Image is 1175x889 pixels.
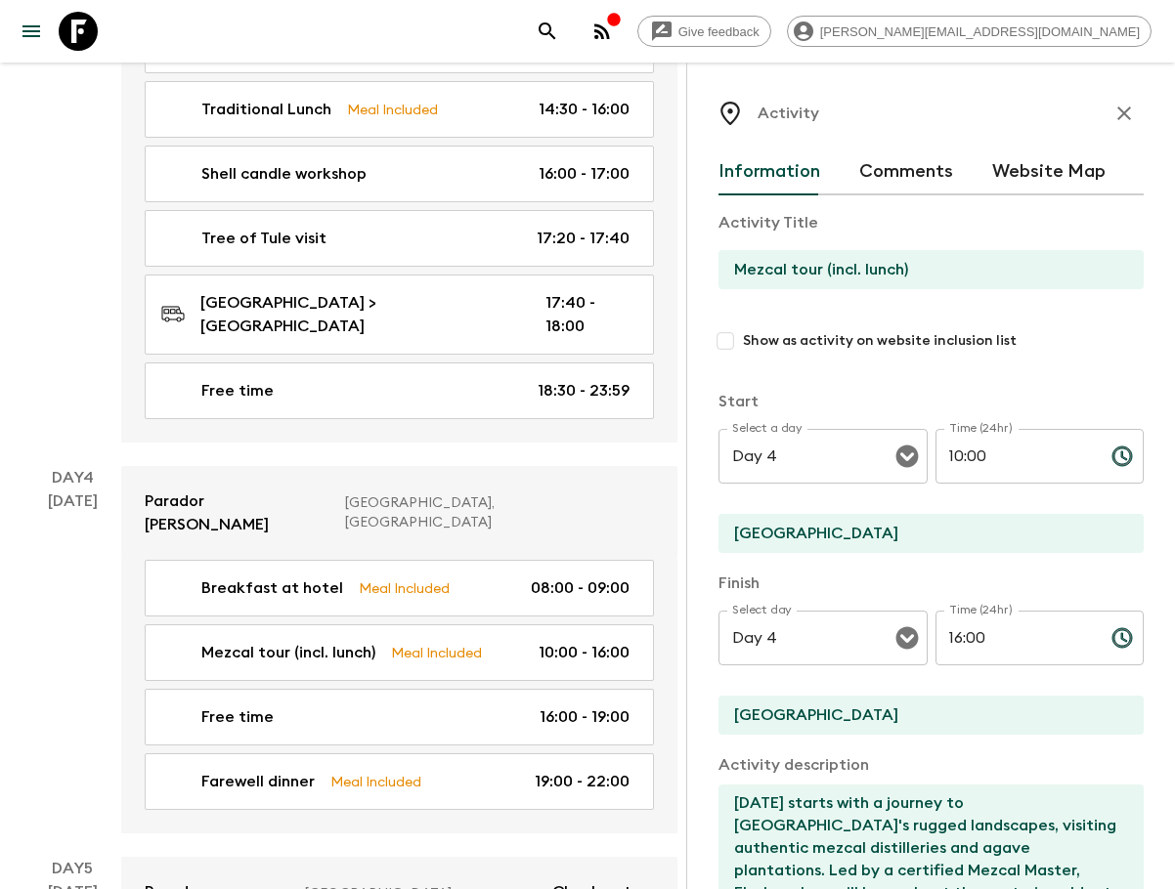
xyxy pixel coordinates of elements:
input: E.g Hozuagawa boat tour [718,250,1128,289]
a: Mezcal tour (incl. lunch)Meal Included10:00 - 16:00 [145,624,654,681]
a: Farewell dinnerMeal Included19:00 - 22:00 [145,753,654,810]
p: 10:00 - 16:00 [539,641,630,664]
a: Parador [PERSON_NAME][GEOGRAPHIC_DATA], [GEOGRAPHIC_DATA] [121,466,677,560]
p: Farewell dinner [201,770,315,793]
label: Select day [732,602,792,618]
p: Shell candle workshop [201,162,367,186]
button: Open [893,624,921,652]
p: Meal Included [330,771,421,792]
button: search adventures [528,12,567,51]
p: Start [718,390,1144,413]
p: Meal Included [347,99,438,120]
input: hh:mm [936,429,1096,484]
p: [GEOGRAPHIC_DATA], [GEOGRAPHIC_DATA] [345,493,638,532]
button: Website Map [992,148,1106,195]
button: menu [12,12,51,51]
p: Mezcal tour (incl. lunch) [201,641,375,664]
p: 18:30 - 23:59 [538,379,630,402]
p: Meal Included [359,577,450,599]
button: Comments [859,148,953,195]
span: Show as activity on website inclusion list [743,331,1017,351]
button: Open [893,443,921,470]
a: Free time18:30 - 23:59 [145,362,654,419]
a: [GEOGRAPHIC_DATA] > [GEOGRAPHIC_DATA]17:40 - 18:00 [145,275,654,355]
p: 14:30 - 16:00 [539,98,630,121]
p: Traditional Lunch [201,98,331,121]
p: 17:20 - 17:40 [537,227,630,250]
label: Time (24hr) [949,602,1013,618]
a: Free time16:00 - 19:00 [145,689,654,745]
p: 19:00 - 22:00 [535,770,630,793]
p: 16:00 - 19:00 [540,705,630,729]
label: Time (24hr) [949,420,1013,437]
p: [GEOGRAPHIC_DATA] > [GEOGRAPHIC_DATA] [200,291,514,338]
input: End Location (leave blank if same as Start) [718,696,1128,735]
p: Activity Title [718,211,1144,234]
div: [PERSON_NAME][EMAIL_ADDRESS][DOMAIN_NAME] [787,16,1152,47]
a: Traditional LunchMeal Included14:30 - 16:00 [145,81,654,138]
input: Start Location [718,514,1128,553]
p: Day 5 [23,857,121,880]
p: Free time [201,379,274,402]
a: Breakfast at hotelMeal Included08:00 - 09:00 [145,560,654,616]
input: hh:mm [936,611,1096,665]
button: Choose time, selected time is 10:00 AM [1103,437,1142,476]
label: Select a day [732,420,802,437]
p: Meal Included [391,642,482,663]
p: Day 4 [23,466,121,489]
a: Tree of Tule visit17:20 - 17:40 [145,210,654,267]
p: Tree of Tule visit [201,227,326,250]
button: Information [718,148,820,195]
p: Finish [718,571,1144,595]
p: 16:00 - 17:00 [539,162,630,186]
span: Give feedback [668,24,770,39]
a: Give feedback [637,16,771,47]
a: Shell candle workshop16:00 - 17:00 [145,146,654,202]
p: Free time [201,705,274,729]
p: Activity [758,102,819,125]
button: Choose time, selected time is 4:00 PM [1103,618,1142,657]
span: [PERSON_NAME][EMAIL_ADDRESS][DOMAIN_NAME] [809,24,1151,39]
p: Breakfast at hotel [201,576,343,600]
p: Activity description [718,753,1144,777]
p: 08:00 - 09:00 [531,576,630,600]
p: Parador [PERSON_NAME] [145,489,329,536]
p: 17:40 - 18:00 [545,291,631,338]
div: [DATE] [48,489,98,833]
